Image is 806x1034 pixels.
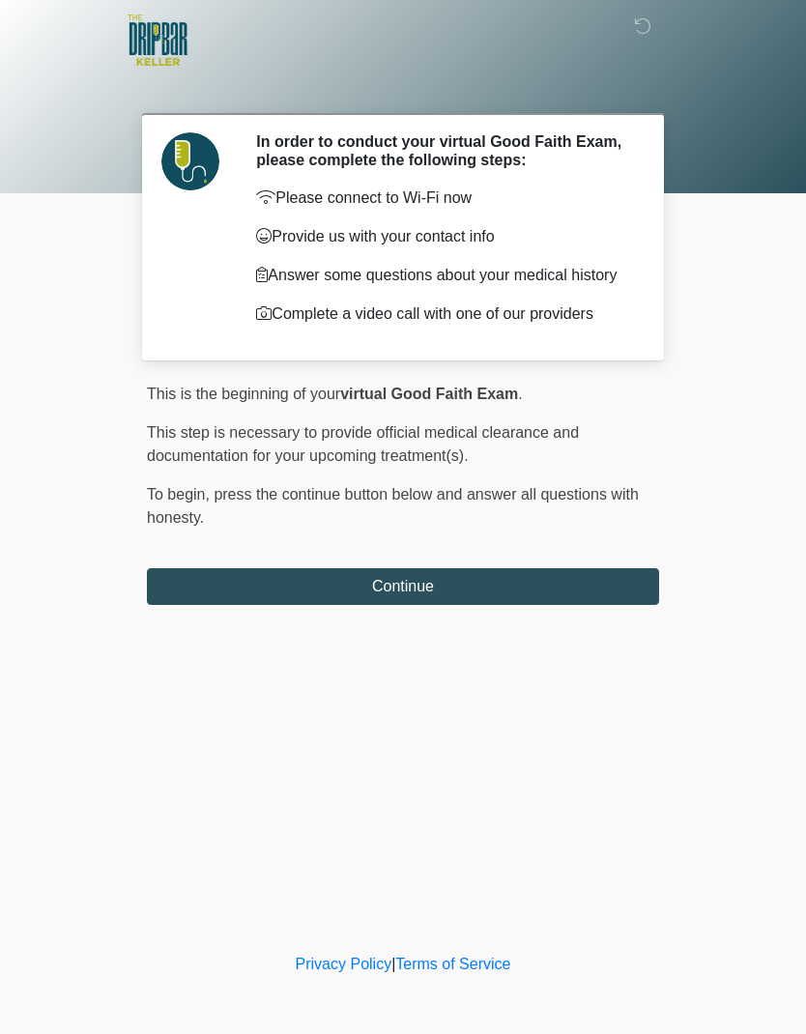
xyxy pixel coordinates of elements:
[147,424,579,464] span: This step is necessary to provide official medical clearance and documentation for your upcoming ...
[256,264,630,287] p: Answer some questions about your medical history
[296,956,392,972] a: Privacy Policy
[147,486,639,526] span: press the continue button below and answer all questions with honesty.
[132,70,674,105] h1: ‎ ‎
[147,486,214,503] span: To begin,
[518,386,522,402] span: .
[256,225,630,248] p: Provide us with your contact info
[395,956,510,972] a: Terms of Service
[340,386,518,402] strong: virtual Good Faith Exam
[147,568,659,605] button: Continue
[256,132,630,169] h2: In order to conduct your virtual Good Faith Exam, please complete the following steps:
[147,386,340,402] span: This is the beginning of your
[128,14,187,66] img: The DRIPBaR - Keller Logo
[391,956,395,972] a: |
[256,302,630,326] p: Complete a video call with one of our providers
[161,132,219,190] img: Agent Avatar
[256,187,630,210] p: Please connect to Wi-Fi now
